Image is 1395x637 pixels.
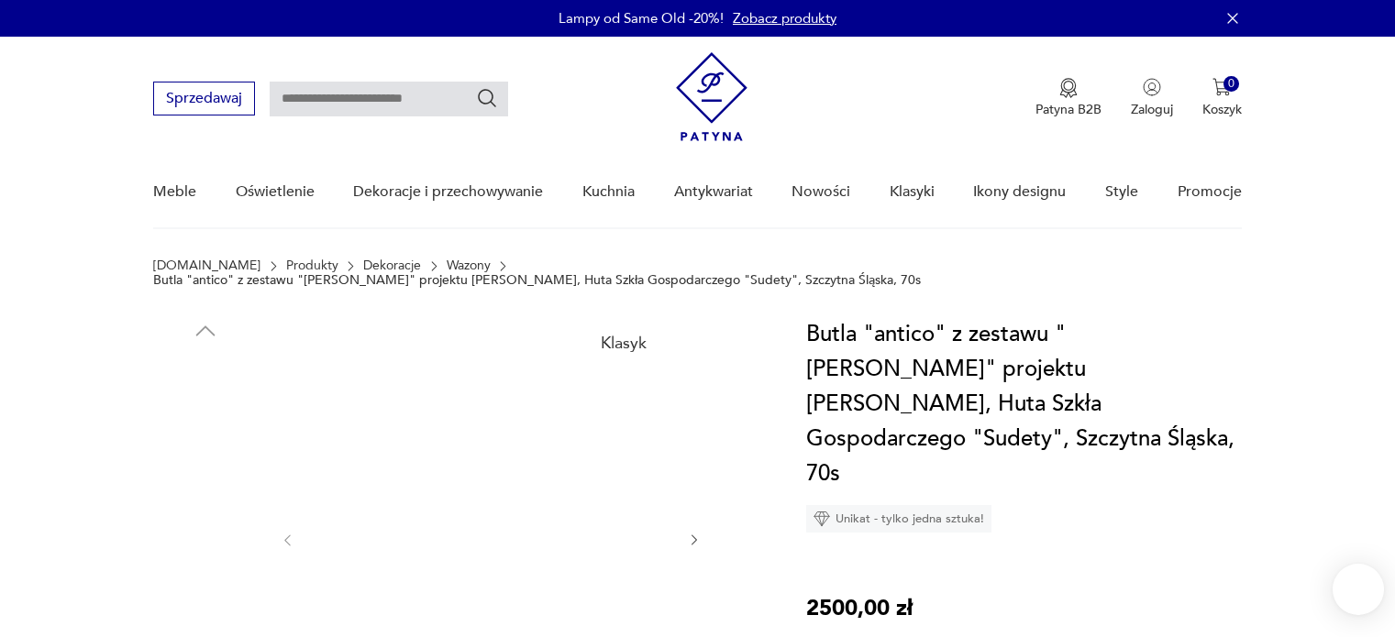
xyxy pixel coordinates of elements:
[890,157,935,227] a: Klasyki
[1333,564,1384,615] iframe: Smartsupp widget button
[1202,78,1242,118] button: 0Koszyk
[814,511,830,527] img: Ikona diamentu
[1035,101,1102,118] p: Patyna B2B
[1131,101,1173,118] p: Zaloguj
[1035,78,1102,118] button: Patyna B2B
[806,591,913,626] p: 2500,00 zł
[1223,76,1239,92] div: 0
[286,258,338,273] a: Produkty
[153,273,921,288] p: Butla "antico" z zestawu "[PERSON_NAME]" projektu [PERSON_NAME], Huta Szkła Gospodarczego "Sudety...
[153,82,255,115] button: Sprzedawaj
[153,258,260,273] a: [DOMAIN_NAME]
[1143,78,1161,96] img: Ikonka użytkownika
[1178,157,1242,227] a: Promocje
[236,157,315,227] a: Oświetlenie
[153,354,258,458] img: Zdjęcie produktu Butla "antico" z zestawu "Alicja" projektu Zbigniewa Horbowego, Huta Szkła Gospo...
[733,9,836,27] a: Zobacz produkty
[792,157,850,227] a: Nowości
[806,505,991,533] div: Unikat - tylko jedna sztuka!
[674,157,753,227] a: Antykwariat
[590,324,658,363] div: Klasyk
[153,157,196,227] a: Meble
[1131,78,1173,118] button: Zaloguj
[476,87,498,109] button: Szukaj
[363,258,421,273] a: Dekoracje
[676,52,747,141] img: Patyna - sklep z meblami i dekoracjami vintage
[1202,101,1242,118] p: Koszyk
[1035,78,1102,118] a: Ikona medaluPatyna B2B
[582,157,635,227] a: Kuchnia
[153,471,258,576] img: Zdjęcie produktu Butla "antico" z zestawu "Alicja" projektu Zbigniewa Horbowego, Huta Szkła Gospo...
[806,317,1242,491] h1: Butla "antico" z zestawu "[PERSON_NAME]" projektu [PERSON_NAME], Huta Szkła Gospodarczego "Sudety...
[559,9,724,27] p: Lampy od Same Old -20%!
[973,157,1066,227] a: Ikony designu
[153,93,255,106] a: Sprzedawaj
[1212,78,1231,96] img: Ikona koszyka
[353,157,543,227] a: Dekoracje i przechowywanie
[1105,157,1138,227] a: Style
[447,258,491,273] a: Wazony
[1059,78,1078,98] img: Ikona medalu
